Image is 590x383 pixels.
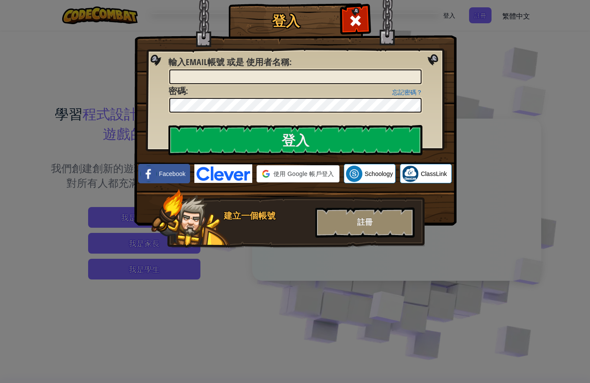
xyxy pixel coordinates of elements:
[421,170,447,178] span: ClassLink
[346,166,362,182] img: schoology.png
[224,210,310,222] div: 建立一個帳號
[168,125,422,155] input: 登入
[168,56,289,68] span: 輸入Email帳號 或是 使用者名稱
[392,89,422,96] a: 忘記密碼？
[257,165,339,182] div: 使用 Google 帳戶登入
[402,166,419,182] img: classlink-logo-small.png
[273,170,334,178] span: 使用 Google 帳戶登入
[231,13,341,28] h1: 登入
[315,207,415,238] div: 註冊
[159,170,185,178] span: Facebook
[168,85,186,97] span: 密碼
[140,166,157,182] img: facebook_small.png
[168,56,292,69] label: :
[194,164,252,183] img: clever-logo-blue.png
[168,85,188,97] label: :
[365,170,393,178] span: Schoology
